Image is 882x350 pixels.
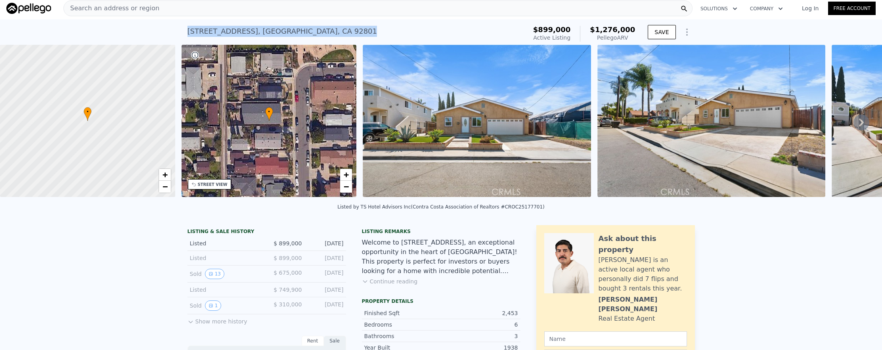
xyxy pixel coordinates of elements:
[308,269,344,279] div: [DATE]
[187,314,247,325] button: Show more history
[274,301,302,308] span: $ 310,000
[533,25,571,34] span: $899,000
[308,300,344,311] div: [DATE]
[265,107,273,121] div: •
[590,34,635,42] div: Pellego ARV
[190,269,260,279] div: Sold
[162,170,167,180] span: +
[84,107,92,121] div: •
[363,45,591,197] img: Sale: 167394585 Parcel: 63376948
[344,170,349,180] span: +
[159,169,171,181] a: Zoom in
[344,182,349,191] span: −
[265,108,273,115] span: •
[274,270,302,276] span: $ 675,000
[190,239,260,247] div: Listed
[274,255,302,261] span: $ 899,000
[274,287,302,293] span: $ 749,900
[597,45,826,197] img: Sale: 167394585 Parcel: 63376948
[198,182,228,187] div: STREET VIEW
[441,321,518,329] div: 6
[679,24,695,40] button: Show Options
[159,181,171,193] a: Zoom out
[340,181,352,193] a: Zoom out
[362,238,520,276] div: Welcome to [STREET_ADDRESS], an exceptional opportunity in the heart of [GEOGRAPHIC_DATA]! This p...
[599,255,687,293] div: [PERSON_NAME] is an active local agent who personally did 7 flips and bought 3 rentals this year.
[308,239,344,247] div: [DATE]
[792,4,828,12] a: Log In
[599,295,687,314] div: [PERSON_NAME] [PERSON_NAME]
[744,2,789,16] button: Company
[362,228,520,235] div: Listing remarks
[599,314,655,323] div: Real Estate Agent
[599,233,687,255] div: Ask about this property
[364,309,441,317] div: Finished Sqft
[324,336,346,346] div: Sale
[308,254,344,262] div: [DATE]
[187,26,377,37] div: [STREET_ADDRESS] , [GEOGRAPHIC_DATA] , CA 92801
[190,286,260,294] div: Listed
[362,298,520,304] div: Property details
[828,2,876,15] a: Free Account
[533,34,570,41] span: Active Listing
[190,254,260,262] div: Listed
[84,108,92,115] span: •
[364,332,441,340] div: Bathrooms
[337,204,545,210] div: Listed by TS Hotel Advisors Inc (Contra Costa Association of Realtors #CROC25177701)
[190,300,260,311] div: Sold
[362,277,418,285] button: Continue reading
[6,3,51,14] img: Pellego
[302,336,324,346] div: Rent
[308,286,344,294] div: [DATE]
[648,25,675,39] button: SAVE
[187,228,346,236] div: LISTING & SALE HISTORY
[364,321,441,329] div: Bedrooms
[441,332,518,340] div: 3
[694,2,744,16] button: Solutions
[205,300,222,311] button: View historical data
[274,240,302,247] span: $ 899,000
[64,4,159,13] span: Search an address or region
[590,25,635,34] span: $1,276,000
[205,269,224,279] button: View historical data
[441,309,518,317] div: 2,453
[162,182,167,191] span: −
[340,169,352,181] a: Zoom in
[544,331,687,346] input: Name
